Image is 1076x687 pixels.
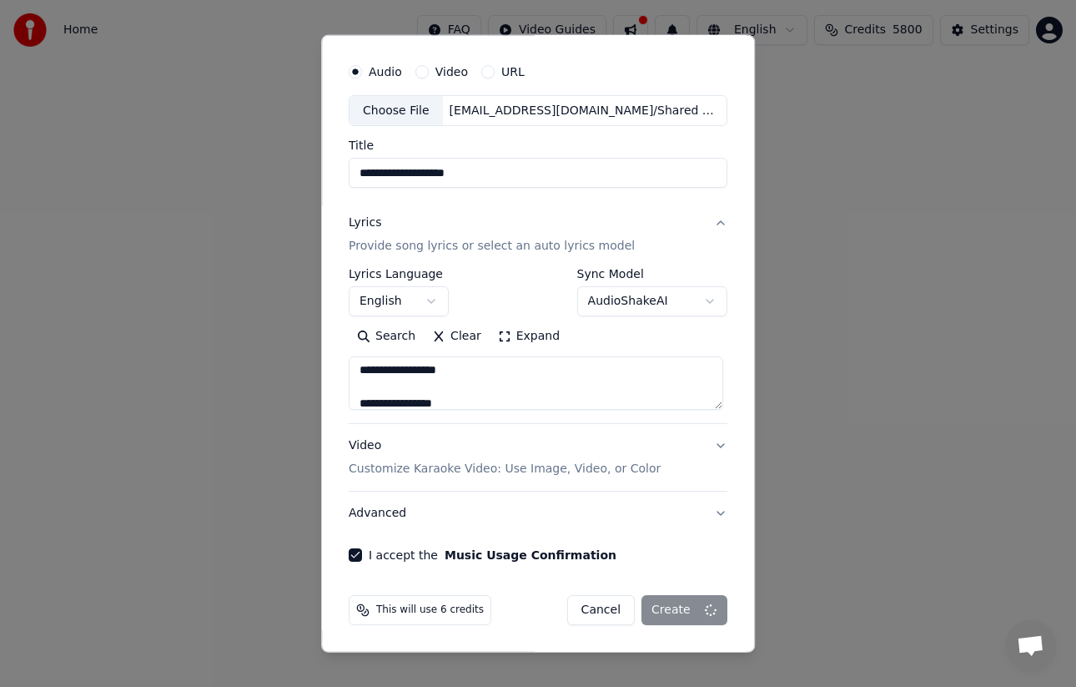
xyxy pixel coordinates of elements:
[349,424,727,491] button: VideoCustomize Karaoke Video: Use Image, Video, or Color
[349,139,727,151] label: Title
[424,323,490,350] button: Clear
[577,268,727,280] label: Sync Model
[349,268,727,423] div: LyricsProvide song lyrics or select an auto lyrics model
[349,215,381,231] div: Lyrics
[349,95,443,125] div: Choose File
[443,102,727,119] div: [EMAIL_ADDRESS][DOMAIN_NAME]/Shared drives/Sing King G Drive/Filemaker/CPT_Tracks/New Content/105...
[501,65,525,77] label: URL
[349,492,727,535] button: Advanced
[349,201,727,268] button: LyricsProvide song lyrics or select an auto lyrics model
[490,323,568,350] button: Expand
[435,65,468,77] label: Video
[349,268,449,280] label: Lyrics Language
[369,549,616,561] label: I accept the
[445,549,616,561] button: I accept the
[349,461,661,477] p: Customize Karaoke Video: Use Image, Video, or Color
[349,323,424,350] button: Search
[369,65,402,77] label: Audio
[349,238,635,255] p: Provide song lyrics or select an auto lyrics model
[567,595,635,625] button: Cancel
[376,604,484,617] span: This will use 6 credits
[349,437,661,477] div: Video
